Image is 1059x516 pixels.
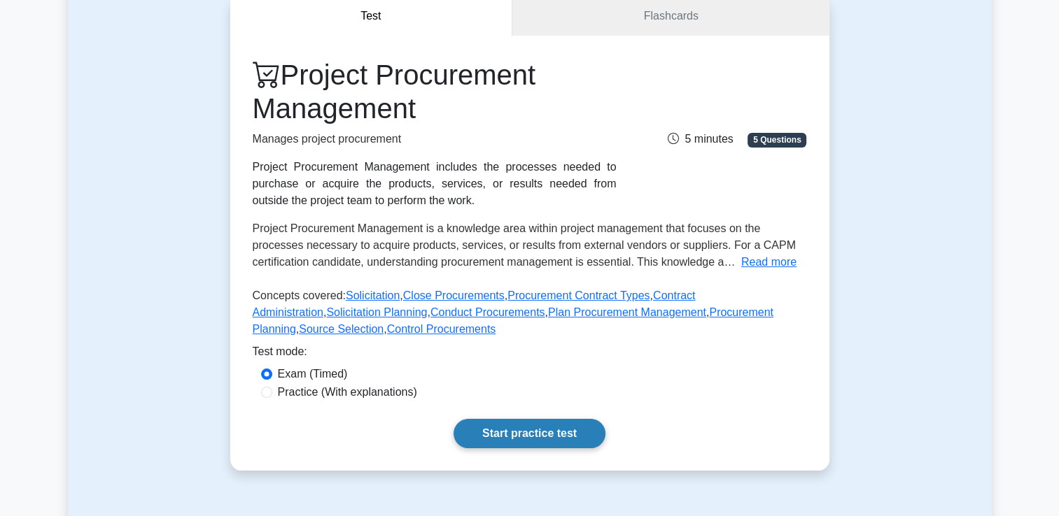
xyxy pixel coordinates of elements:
[548,306,706,318] a: Plan Procurement Management
[403,289,505,301] a: Close Procurements
[253,289,696,318] a: Contract Administration
[278,384,417,401] label: Practice (With explanations)
[253,222,796,268] span: Project Procurement Management is a knowledge area within project management that focuses on the ...
[253,131,617,148] p: Manages project procurement
[387,323,496,335] a: Control Procurements
[299,323,384,335] a: Source Selection
[668,133,733,145] span: 5 minutes
[278,366,348,382] label: Exam (Timed)
[346,289,400,301] a: Solicitation
[741,254,797,271] button: Read more
[507,289,650,301] a: Procurement Contract Types
[748,133,806,147] span: 5 Questions
[253,58,617,125] h1: Project Procurement Management
[326,306,427,318] a: Solicitation Planning
[430,306,545,318] a: Conduct Procurements
[253,159,617,209] div: Project Procurement Management includes the processes needed to purchase or acquire the products,...
[253,287,807,343] p: Concepts covered: , , , , , , , , ,
[454,419,605,448] a: Start practice test
[253,343,807,366] div: Test mode:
